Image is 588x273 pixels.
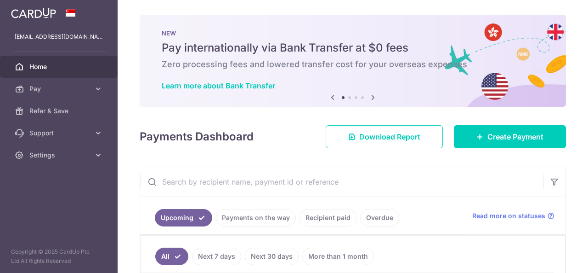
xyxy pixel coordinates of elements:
span: Read more on statuses [472,211,545,221]
span: Home [29,62,90,71]
input: Search by recipient name, payment id or reference [140,167,543,197]
p: [EMAIL_ADDRESS][DOMAIN_NAME] [15,32,103,41]
span: Support [29,128,90,138]
a: Recipient paid [300,209,356,227]
a: Overdue [360,209,399,227]
a: Payments on the way [216,209,296,227]
a: Next 7 days [192,248,241,265]
img: Bank transfer banner [140,15,566,107]
a: Read more on statuses [472,211,554,221]
a: Learn more about Bank Transfer [162,81,275,90]
p: NEW [162,29,544,37]
span: Settings [29,151,90,160]
a: More than 1 month [302,248,374,265]
span: Download Report [359,131,420,142]
a: Next 30 days [245,248,299,265]
a: All [155,248,188,265]
h4: Payments Dashboard [140,128,254,145]
img: CardUp [11,7,56,18]
a: Create Payment [454,125,566,148]
h6: Zero processing fees and lowered transfer cost for your overseas expenses [162,59,544,70]
span: Pay [29,84,90,93]
h5: Pay internationally via Bank Transfer at $0 fees [162,41,544,55]
span: Create Payment [487,131,543,142]
span: Refer & Save [29,106,90,116]
a: Download Report [326,125,443,148]
a: Upcoming [155,209,212,227]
